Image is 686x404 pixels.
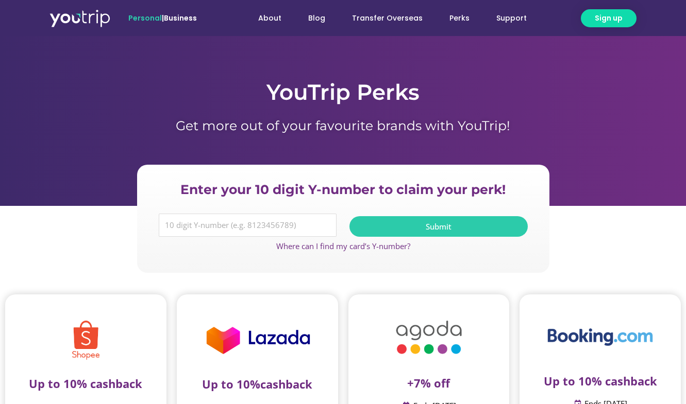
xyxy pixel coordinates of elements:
[154,181,533,198] h2: Enter your 10 digit Y-number to claim your perk!
[202,376,260,392] span: Up to 10%
[483,9,540,28] a: Support
[436,9,483,28] a: Perks
[595,13,623,24] span: Sign up
[128,13,162,23] span: Personal
[276,241,410,251] a: Where can I find my card’s Y-number?
[49,118,637,133] h1: Get more out of your favourite brands with YouTrip!
[349,216,528,237] button: Submit
[164,13,197,23] a: Business
[159,214,337,237] input: 10 digit Y-number (e.g. 8123456789)
[426,223,451,231] span: Submit
[159,214,528,245] form: Y Number
[535,374,665,388] p: Up to 10% cashback
[128,13,197,23] span: |
[29,376,142,391] span: Up to 10% cashback
[260,376,312,392] span: cashback
[295,9,339,28] a: Blog
[581,9,637,27] a: Sign up
[364,376,494,390] p: +7% off
[225,9,540,28] nav: Menu
[245,9,295,28] a: About
[339,9,436,28] a: Transfer Overseas
[49,77,637,108] h1: YouTrip Perks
